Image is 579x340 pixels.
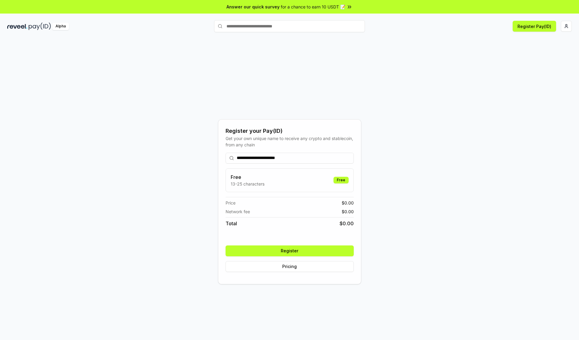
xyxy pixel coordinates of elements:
[281,4,345,10] span: for a chance to earn 10 USDT 📝
[226,135,354,148] div: Get your own unique name to receive any crypto and stablecoin, from any chain
[7,23,27,30] img: reveel_dark
[226,127,354,135] div: Register your Pay(ID)
[342,208,354,215] span: $ 0.00
[226,261,354,272] button: Pricing
[226,245,354,256] button: Register
[226,200,236,206] span: Price
[231,181,264,187] p: 13-25 characters
[340,220,354,227] span: $ 0.00
[342,200,354,206] span: $ 0.00
[334,177,349,183] div: Free
[29,23,51,30] img: pay_id
[226,220,237,227] span: Total
[231,173,264,181] h3: Free
[226,208,250,215] span: Network fee
[513,21,556,32] button: Register Pay(ID)
[52,23,69,30] div: Alpha
[226,4,280,10] span: Answer our quick survey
